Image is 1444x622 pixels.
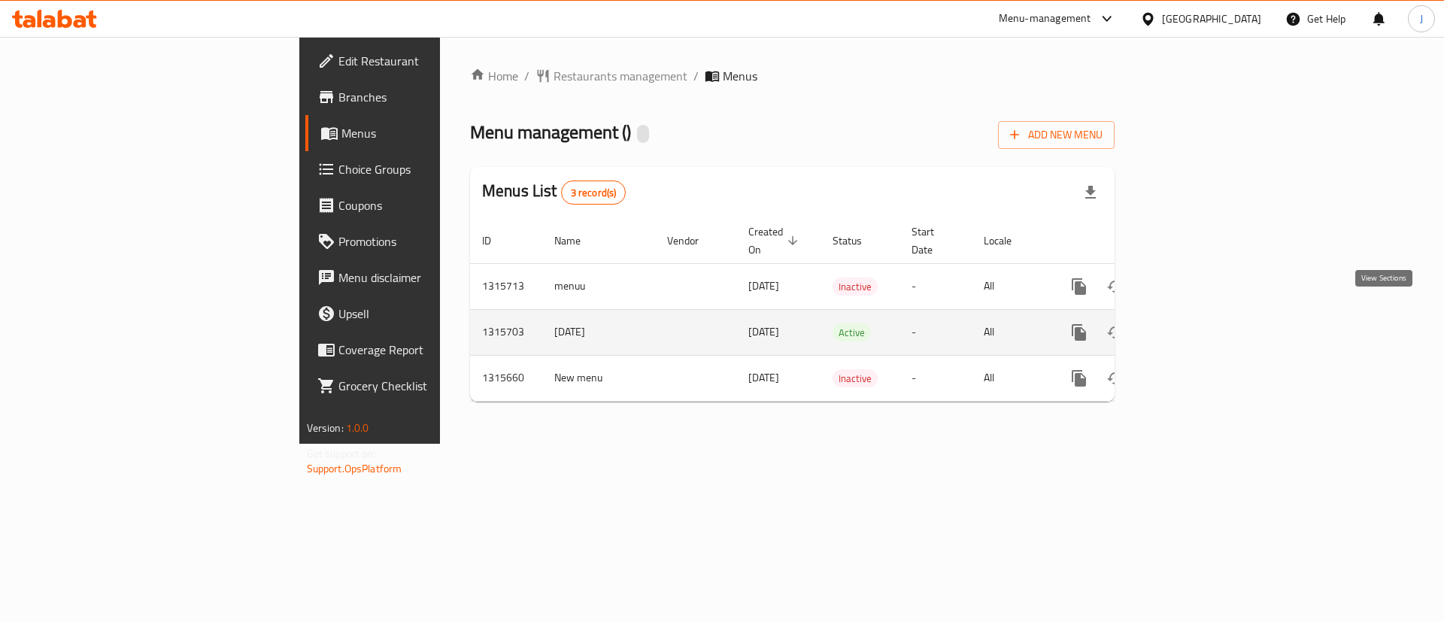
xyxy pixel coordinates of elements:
[899,263,972,309] td: -
[912,223,954,259] span: Start Date
[338,196,529,214] span: Coupons
[470,67,1115,85] nav: breadcrumb
[748,368,779,387] span: [DATE]
[305,115,541,151] a: Menus
[972,355,1049,401] td: All
[305,187,541,223] a: Coupons
[338,377,529,395] span: Grocery Checklist
[899,355,972,401] td: -
[999,10,1091,28] div: Menu-management
[833,232,881,250] span: Status
[305,43,541,79] a: Edit Restaurant
[972,263,1049,309] td: All
[338,160,529,178] span: Choice Groups
[470,218,1218,402] table: enhanced table
[1162,11,1261,27] div: [GEOGRAPHIC_DATA]
[748,322,779,341] span: [DATE]
[998,121,1115,149] button: Add New Menu
[554,67,687,85] span: Restaurants management
[338,341,529,359] span: Coverage Report
[833,323,871,341] div: Active
[305,151,541,187] a: Choice Groups
[1097,360,1133,396] button: Change Status
[535,67,687,85] a: Restaurants management
[305,259,541,296] a: Menu disclaimer
[748,276,779,296] span: [DATE]
[542,355,655,401] td: New menu
[1049,218,1218,264] th: Actions
[748,223,802,259] span: Created On
[972,309,1049,355] td: All
[305,332,541,368] a: Coverage Report
[338,88,529,106] span: Branches
[667,232,718,250] span: Vendor
[693,67,699,85] li: /
[542,263,655,309] td: menuu
[899,309,972,355] td: -
[1420,11,1423,27] span: J
[338,52,529,70] span: Edit Restaurant
[1061,314,1097,350] button: more
[305,79,541,115] a: Branches
[562,186,626,200] span: 3 record(s)
[833,324,871,341] span: Active
[338,269,529,287] span: Menu disclaimer
[338,305,529,323] span: Upsell
[561,181,626,205] div: Total records count
[833,370,878,387] span: Inactive
[307,444,376,463] span: Get support on:
[1097,269,1133,305] button: Change Status
[346,418,369,438] span: 1.0.0
[723,67,757,85] span: Menus
[833,369,878,387] div: Inactive
[305,296,541,332] a: Upsell
[307,418,344,438] span: Version:
[554,232,600,250] span: Name
[1061,269,1097,305] button: more
[1072,174,1109,211] div: Export file
[305,368,541,404] a: Grocery Checklist
[1061,360,1097,396] button: more
[482,232,511,250] span: ID
[833,278,878,296] div: Inactive
[305,223,541,259] a: Promotions
[1010,126,1103,144] span: Add New Menu
[984,232,1031,250] span: Locale
[482,180,626,205] h2: Menus List
[307,459,402,478] a: Support.OpsPlatform
[470,115,631,149] span: Menu management ( )
[833,278,878,296] span: Inactive
[338,232,529,250] span: Promotions
[542,309,655,355] td: [DATE]
[341,124,529,142] span: Menus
